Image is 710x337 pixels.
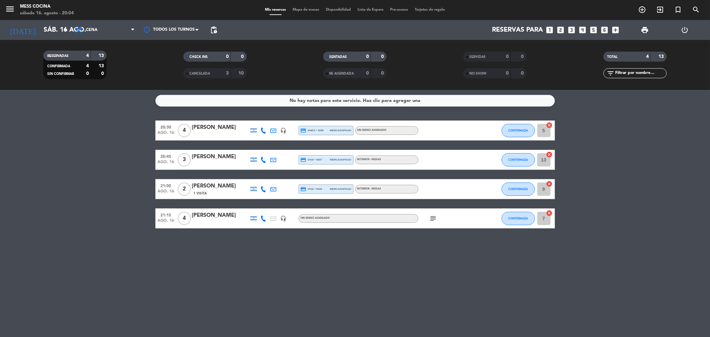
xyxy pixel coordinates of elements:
[86,28,98,32] span: Cena
[192,182,249,190] div: [PERSON_NAME]
[502,212,535,225] button: CONFIRMADA
[502,124,535,137] button: CONFIRMADA
[568,26,576,34] i: looks_3
[99,64,105,68] strong: 13
[607,69,615,77] i: filter_list
[192,211,249,220] div: [PERSON_NAME]
[289,8,323,12] span: Mapa de mesas
[329,72,354,75] span: RE AGENDADA
[62,26,70,34] i: arrow_drop_down
[579,26,587,34] i: looks_4
[301,157,307,163] i: credit_card
[301,217,330,219] span: Sin menú asignado
[357,158,381,161] span: INTERIOR - MESAS
[656,6,664,14] i: exit_to_app
[506,71,509,76] strong: 0
[194,191,207,196] span: 1 Visita
[301,186,322,192] span: visa * 5428
[546,26,554,34] i: looks_one
[301,186,307,192] i: credit_card
[158,211,174,218] span: 21:15
[226,54,229,59] strong: 0
[357,187,381,190] span: INTERIOR - MESAS
[301,128,324,134] span: amex * 4009
[238,71,245,76] strong: 10
[411,8,448,12] span: Tarjetas de regalo
[241,54,245,59] strong: 0
[381,71,385,76] strong: 0
[521,71,525,76] strong: 0
[615,70,666,77] input: Filtrar por nombre...
[86,64,89,68] strong: 4
[262,8,289,12] span: Mis reservas
[301,157,322,163] span: visa * 6607
[192,123,249,132] div: [PERSON_NAME]
[99,53,105,58] strong: 13
[20,3,74,10] div: Mess Cocina
[366,71,369,76] strong: 0
[86,71,89,76] strong: 0
[189,72,210,75] span: CANCELADA
[546,151,553,158] i: cancel
[330,128,351,133] span: mercadopago
[330,187,351,191] span: mercadopago
[469,72,486,75] span: NO SHOW
[429,214,437,222] i: subject
[502,182,535,196] button: CONFIRMADA
[158,123,174,131] span: 20:30
[47,65,70,68] span: CONFIRMADA
[281,128,287,134] i: headset_mic
[158,131,174,138] span: ago. 16
[158,189,174,197] span: ago. 16
[158,152,174,160] span: 20:45
[5,23,40,37] i: [DATE]
[692,6,700,14] i: search
[101,71,105,76] strong: 0
[178,212,191,225] span: 4
[546,122,553,129] i: cancel
[354,8,387,12] span: Lista de Espera
[607,55,618,59] span: TOTAL
[546,210,553,216] i: cancel
[674,6,682,14] i: turned_in_not
[381,54,385,59] strong: 0
[646,54,649,59] strong: 4
[47,54,69,58] span: RESERVADAS
[665,20,705,40] div: LOG OUT
[158,181,174,189] span: 21:00
[192,153,249,161] div: [PERSON_NAME]
[502,153,535,167] button: CONFIRMADA
[5,4,15,14] i: menu
[301,128,307,134] i: credit_card
[508,216,528,220] span: CONFIRMADA
[357,129,387,132] span: Sin menú asignado
[600,26,609,34] i: looks_6
[469,55,486,59] span: SERVIDAS
[658,54,665,59] strong: 13
[178,124,191,137] span: 4
[611,26,620,34] i: add_box
[178,182,191,196] span: 2
[20,10,74,17] div: sábado 16. agosto - 20:04
[5,4,15,16] button: menu
[281,215,287,221] i: headset_mic
[641,26,649,34] span: print
[158,160,174,168] span: ago. 16
[226,71,229,76] strong: 3
[638,6,646,14] i: add_circle_outline
[158,218,174,226] span: ago. 16
[508,129,528,132] span: CONFIRMADA
[330,158,351,162] span: mercadopago
[506,54,509,59] strong: 0
[492,26,543,34] span: Reservas para
[86,53,89,58] strong: 4
[387,8,411,12] span: Pre-acceso
[178,153,191,167] span: 3
[508,187,528,191] span: CONFIRMADA
[323,8,354,12] span: Disponibilidad
[681,26,689,34] i: power_settings_new
[329,55,347,59] span: SENTADAS
[508,158,528,162] span: CONFIRMADA
[366,54,369,59] strong: 0
[590,26,598,34] i: looks_5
